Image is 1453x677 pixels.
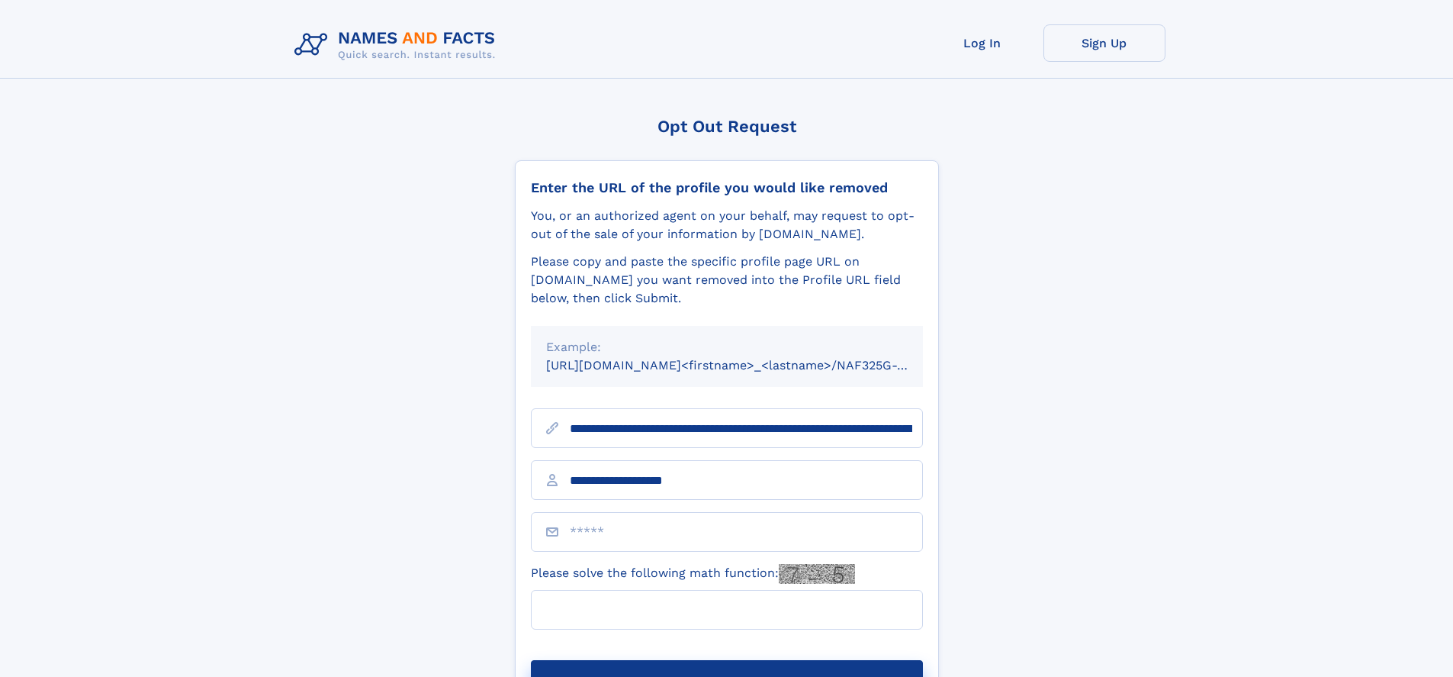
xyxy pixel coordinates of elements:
[531,207,923,243] div: You, or an authorized agent on your behalf, may request to opt-out of the sale of your informatio...
[1043,24,1165,62] a: Sign Up
[531,564,855,584] label: Please solve the following math function:
[546,358,952,372] small: [URL][DOMAIN_NAME]<firstname>_<lastname>/NAF325G-xxxxxxxx
[531,179,923,196] div: Enter the URL of the profile you would like removed
[515,117,939,136] div: Opt Out Request
[546,338,908,356] div: Example:
[921,24,1043,62] a: Log In
[288,24,508,66] img: Logo Names and Facts
[531,253,923,308] div: Please copy and paste the specific profile page URL on [DOMAIN_NAME] you want removed into the Pr...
